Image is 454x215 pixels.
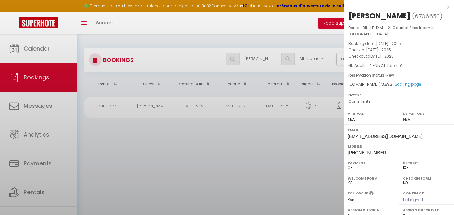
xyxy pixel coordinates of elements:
[348,92,449,98] p: Notes :
[348,127,450,133] label: Email
[361,92,363,98] span: -
[348,110,395,117] label: Arrival
[348,25,449,37] p: Rental :
[369,191,374,198] i: Select YES if you want to send post-checkout messages sequences
[366,47,391,52] span: [DATE] . 2025
[403,191,424,195] label: Contract
[403,207,450,213] label: Assign Checkout
[348,191,368,196] label: Follow up
[403,110,450,117] label: Departure
[348,207,395,213] label: Assign Checkin
[348,98,449,105] p: Comments :
[395,82,421,87] a: Booking page
[348,47,449,53] p: Checkin :
[348,160,395,166] label: Payment
[412,12,443,21] span: ( )
[369,53,394,59] span: [DATE] . 2025
[348,143,450,150] label: Mobile
[375,63,403,68] span: Nb Children : 0
[348,53,449,59] p: Checkout :
[403,197,423,202] span: Not signed
[380,82,390,87] span: 73.89
[348,25,435,37] span: BINIILE-DIANI-2 · Coastal 2 bedroom in [GEOGRAPHIC_DATA]
[403,160,450,166] label: Deposit
[376,41,401,46] span: [DATE] . 2025
[403,117,410,122] span: N/A
[378,82,394,87] span: ( $)
[348,117,355,122] span: N/A
[348,150,387,155] span: [PHONE_NUMBER]
[348,175,395,181] label: Welcome form
[348,11,410,21] div: [PERSON_NAME]
[348,63,403,68] span: Nb Adults : 2 -
[415,12,440,20] span: 6706650
[403,175,450,181] label: Checkin form
[372,99,375,104] span: -
[348,40,449,47] p: Booking date :
[348,72,449,78] p: Reservation status :
[5,3,24,21] button: Ouvrir le widget de chat LiveChat
[348,134,422,139] span: [EMAIL_ADDRESS][DOMAIN_NAME]
[344,3,449,11] div: x
[386,72,394,78] span: New
[348,82,449,88] div: [DOMAIN_NAME]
